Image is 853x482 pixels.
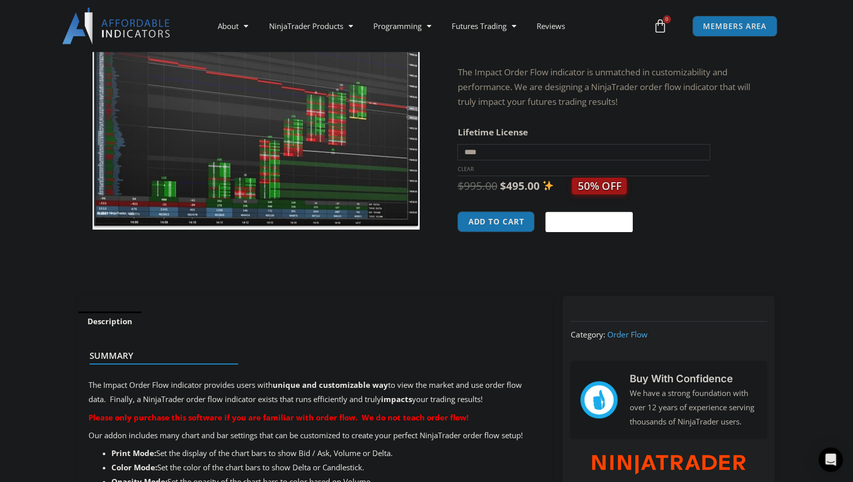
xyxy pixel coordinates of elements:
[111,448,156,458] strong: Print Mode:
[457,179,497,193] bdi: 995.00
[111,461,543,475] li: Set the color of the chart bars to show Delta or Candlestick.
[572,178,627,194] span: 50% OFF
[381,394,412,404] strong: impacts
[692,16,777,37] a: MEMBERS AREA
[592,455,745,474] img: NinjaTrader Wordmark color RGB | Affordable Indicators – NinjaTrader
[111,462,157,472] strong: Color Mode:
[499,179,539,193] bdi: 495.00
[703,22,767,30] span: MEMBERS AREA
[607,329,647,339] a: Order Flow
[457,179,463,193] span: $
[457,126,527,138] label: Lifetime License
[89,429,543,443] p: Our addon includes many chart and bar settings that can be customized to create your perfect Ninj...
[663,15,671,23] span: 0
[78,311,141,331] a: Description
[818,447,843,472] div: Open Intercom Messenger
[638,11,683,41] a: 0
[457,65,754,109] p: The Impact Order Flow indicator is unmatched in customizability and performance. We are designing...
[89,412,468,422] strong: Please only purchase this software if you are familiar with order flow. We do not teach order flow!
[363,14,441,38] a: Programming
[499,179,506,193] span: $
[545,212,633,232] button: Buy with GPay
[630,371,757,386] h3: Buy With Confidence
[111,446,543,461] li: Set the display of the chart bars to show Bid / Ask, Volume or Delta.
[457,165,473,173] a: Clear options
[441,14,526,38] a: Futures Trading
[457,245,754,254] iframe: PayPal Message 1
[580,381,617,418] img: mark thumbs good 43913 | Affordable Indicators – NinjaTrader
[90,351,534,361] h4: Summary
[273,380,388,390] strong: unique and customizable way
[630,386,757,429] p: We have a strong foundation with over 12 years of experience serving thousands of NinjaTrader users.
[570,329,605,339] span: Category:
[543,180,553,191] img: ✨
[526,14,575,38] a: Reviews
[208,14,650,38] nav: Menu
[208,14,258,38] a: About
[258,14,363,38] a: NinjaTrader Products
[457,211,535,232] button: Add to cart
[89,378,543,407] p: The Impact Order Flow indicator provides users with to view the market and use order flow data. F...
[62,8,171,44] img: LogoAI | Affordable Indicators – NinjaTrader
